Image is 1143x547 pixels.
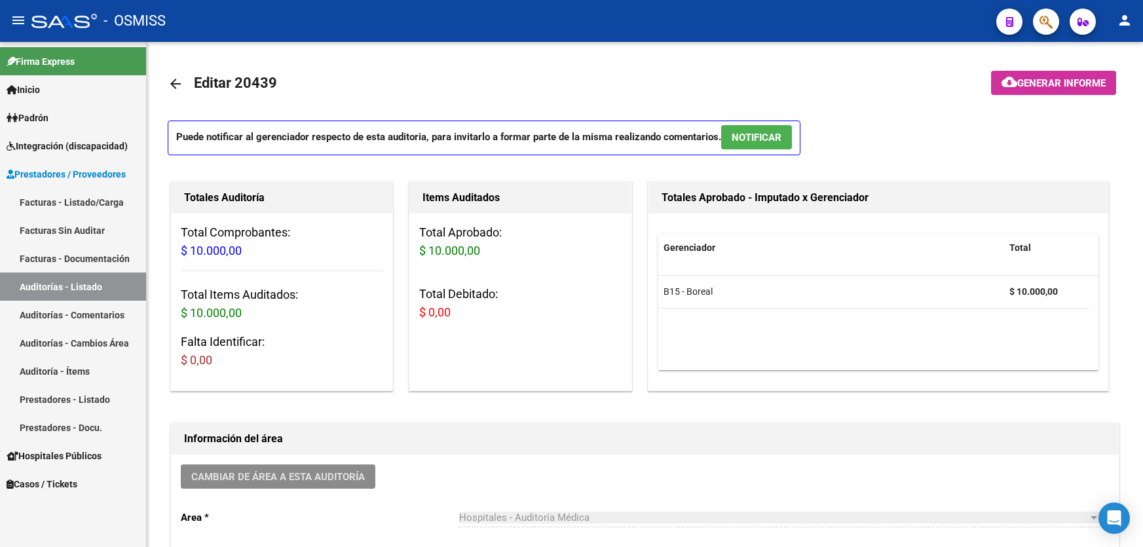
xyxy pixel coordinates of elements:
[721,125,792,149] button: NOTIFICAR
[664,242,715,253] span: Gerenciador
[103,7,166,35] span: - OSMISS
[7,167,126,181] span: Prestadores / Proveedores
[181,223,383,260] h3: Total Comprobantes:
[181,286,383,322] h3: Total Items Auditados:
[1004,234,1089,262] datatable-header-cell: Total
[168,76,183,92] mat-icon: arrow_back
[422,187,618,208] h1: Items Auditados
[184,428,1106,449] h1: Información del área
[419,305,451,319] span: $ 0,00
[181,244,242,257] span: $ 10.000,00
[7,83,40,97] span: Inicio
[181,333,383,369] h3: Falta Identificar:
[662,187,1096,208] h1: Totales Aprobado - Imputado x Gerenciador
[184,187,379,208] h1: Totales Auditoría
[1002,74,1017,90] mat-icon: cloud_download
[191,471,365,483] span: Cambiar de área a esta auditoría
[1009,286,1058,297] strong: $ 10.000,00
[181,464,375,489] button: Cambiar de área a esta auditoría
[7,54,75,69] span: Firma Express
[7,449,102,463] span: Hospitales Públicos
[1009,242,1031,253] span: Total
[7,477,77,491] span: Casos / Tickets
[732,132,781,143] span: NOTIFICAR
[168,121,800,155] p: Puede notificar al gerenciador respecto de esta auditoria, para invitarlo a formar parte de la mi...
[1017,77,1106,89] span: Generar informe
[181,306,242,320] span: $ 10.000,00
[664,286,713,297] span: B15 - Boreal
[7,139,128,153] span: Integración (discapacidad)
[419,244,480,257] span: $ 10.000,00
[194,75,277,91] span: Editar 20439
[459,512,590,523] span: Hospitales - Auditoría Médica
[419,285,621,322] h3: Total Debitado:
[419,223,621,260] h3: Total Aprobado:
[181,510,459,525] p: Area *
[10,12,26,28] mat-icon: menu
[181,353,212,367] span: $ 0,00
[7,111,48,125] span: Padrón
[1117,12,1133,28] mat-icon: person
[658,234,1004,262] datatable-header-cell: Gerenciador
[991,71,1116,95] button: Generar informe
[1098,502,1130,534] div: Open Intercom Messenger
